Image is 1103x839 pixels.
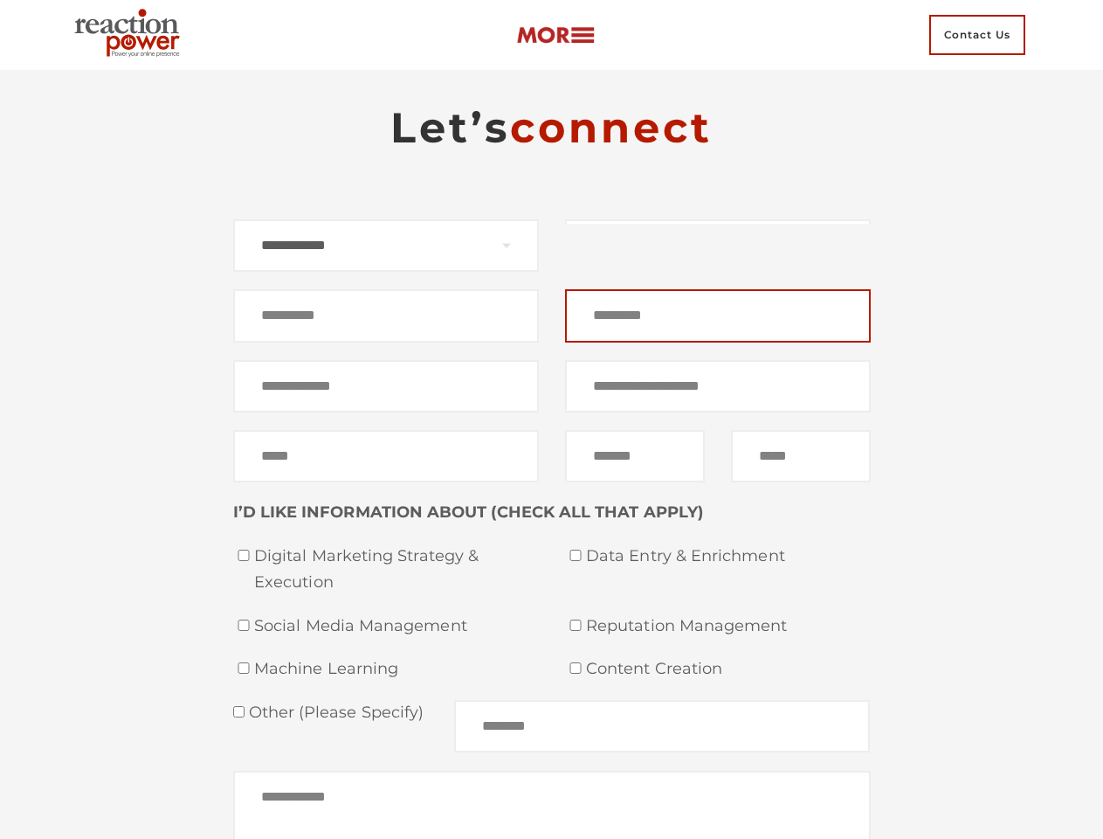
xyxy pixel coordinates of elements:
span: Data Entry & Enrichment [586,544,871,570]
span: Content Creation [586,656,871,683]
img: more-btn.png [516,25,595,45]
span: Digital Marketing Strategy & Execution [254,544,539,595]
span: Machine Learning [254,656,539,683]
span: Reputation Management [586,614,871,640]
h2: Let’s [233,101,871,154]
span: Social Media Management [254,614,539,640]
span: Other (please specify) [245,703,424,722]
strong: I’D LIKE INFORMATION ABOUT (CHECK ALL THAT APPLY) [233,503,704,522]
img: Executive Branding | Personal Branding Agency [67,3,194,66]
span: connect [510,102,713,153]
span: Contact Us [929,15,1025,55]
